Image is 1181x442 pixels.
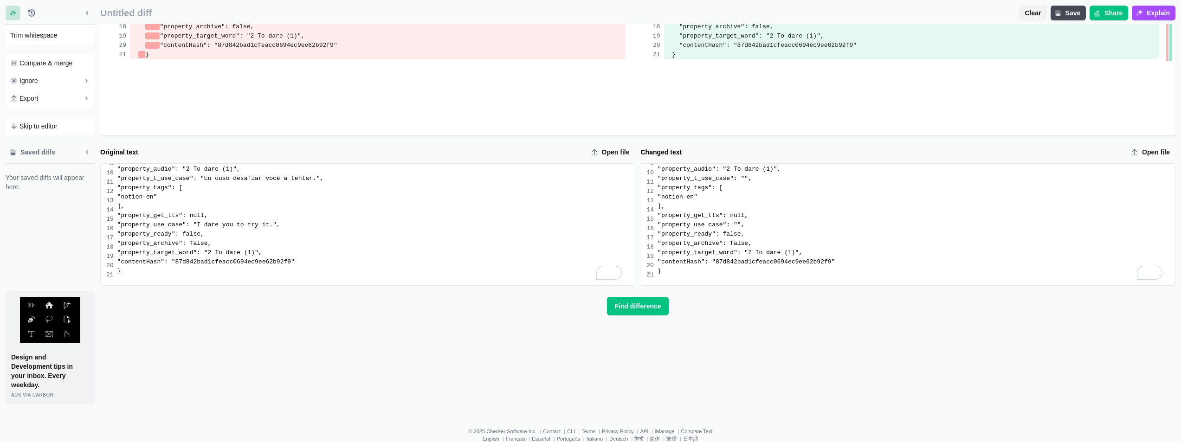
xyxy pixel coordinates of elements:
button: Clear [1020,6,1047,20]
div: "notion-en" [658,192,1175,202]
div: "property_get_tts": null, [117,211,635,220]
span: Share [1103,8,1124,18]
a: 简体 [650,436,660,442]
a: Italiano [587,436,603,442]
a: Compare Text [681,429,712,434]
div: "property_archive": false, [117,239,635,248]
button: Export [6,90,94,107]
span: "property_target_word": "2 To dare (1)", [160,32,304,39]
div: 13 [106,196,114,205]
div: "property_ready": false, [117,230,635,239]
div: 11 [647,178,654,187]
div: 20 [106,261,114,270]
div: 17 [106,233,114,243]
a: Français [506,436,525,442]
div: 11 [106,178,114,187]
a: Español [532,436,550,442]
button: Minimize sidebar [80,6,95,20]
span: Explain [1145,8,1172,18]
div: "property_t_use_case": "", [658,174,1175,183]
button: History tab [24,6,39,20]
button: Ignore [6,72,94,89]
span: Saved diffs [19,147,57,157]
img: undefined icon [20,297,80,343]
div: 17 [647,233,654,243]
span: Ignore [19,76,38,85]
span: Save [1064,8,1083,18]
div: To enrich screen reader interactions, please activate Accessibility in Grammarly extension settings [114,79,635,278]
a: 繁體 [666,436,677,442]
div: "notion-en" [117,192,635,202]
div: "property_archive": false, [658,239,1175,248]
span: "property_archive": false, [679,23,774,30]
span: Clear [1023,8,1043,18]
a: हिन्दी [634,436,643,442]
span: "property_target_word": "2 To dare (1)", [679,32,824,39]
span: "contentHash": "87d842bad1cfeacc0694ec9ee62b92f9" [160,42,337,49]
span: "contentHash": "87d842bad1cfeacc0694ec9ee62b92f9" [679,42,857,49]
div: 19 [106,252,114,261]
div: } [117,267,635,276]
div: "property_audio": "2 To dare (1)", [658,165,1175,174]
div: 21 [106,270,114,280]
li: © 2025 Checker Software Inc. [468,429,543,434]
button: Trim whitespace [6,27,94,44]
span: Trim whitespace [10,31,57,40]
label: Changed text upload [1127,145,1175,160]
div: "contentHash": "87d842bad1cfeacc0694ec9ee62b92f9" [658,257,1175,267]
a: iManage [655,429,674,434]
div: 15 [647,215,654,224]
div: 13 [647,196,654,205]
button: Find difference [607,297,668,315]
span: "property_archive": false, [160,23,254,30]
span: Find difference [613,301,663,311]
div: 20 [647,261,654,270]
div: 16 [647,224,654,233]
span: Open file [1140,147,1172,157]
span: Compare & merge [19,58,72,68]
a: Privacy Policy [602,429,633,434]
a: CLI [567,429,575,434]
span: Untitled diff [100,8,1016,19]
span: } [145,51,149,58]
div: 18 [647,243,654,252]
span: Open file [600,147,632,157]
a: 日本語 [683,436,698,442]
label: Original text [100,147,583,157]
button: Save [1051,6,1086,20]
button: Share [1090,6,1128,20]
a: Contact [543,429,561,434]
div: ], [117,202,635,211]
div: "property_use_case": "I dare you to try it.", [117,220,635,230]
div: "property_tags": [ [658,183,1175,192]
a: Design and Development tips in your inbox. Every weekday.ads via Carbon [6,291,95,404]
div: "property_t_use_case": "Eu ouso desafiar você a tentar.", [117,174,635,183]
div: "property_target_word": "2 To dare (1)", [117,248,635,257]
div: 9 [647,159,654,168]
label: Original text upload [587,145,635,160]
span: } [672,51,676,58]
div: 9 [106,159,114,168]
div: "property_tags": [ [117,183,635,192]
span: Skip to editor [19,122,58,131]
div: 19 [647,252,654,261]
a: Terms [581,429,595,434]
a: API [640,429,648,434]
a: Deutsch [609,436,628,442]
a: English [483,436,499,442]
label: Changed text [641,147,1124,157]
div: "property_audio": "2 To dare (1)", [117,165,635,174]
button: Settings tab [6,6,20,20]
span: Export [19,94,38,103]
button: Compare & merge [6,55,94,71]
button: Minimize sidebar [80,145,95,160]
div: 16 [106,224,114,233]
div: 10 [106,168,114,178]
div: ], [658,202,1175,211]
div: "property_ready": false, [658,230,1175,239]
div: "property_get_tts": null, [658,211,1175,220]
div: "property_use_case": "", [658,220,1175,230]
a: Português [557,436,580,442]
div: 12 [106,187,114,196]
button: Skip to editor [6,118,94,135]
